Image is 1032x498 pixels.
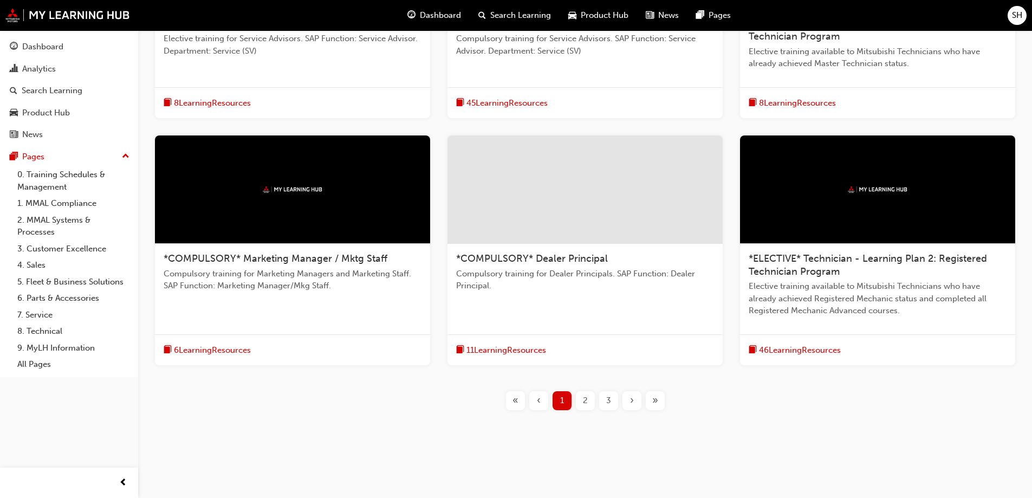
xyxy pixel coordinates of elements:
span: Product Hub [581,9,628,22]
a: All Pages [13,356,134,373]
span: book-icon [749,96,757,110]
a: *COMPULSORY* Dealer PrincipalCompulsory training for Dealer Principals. SAP Function: Dealer Prin... [447,135,723,365]
button: DashboardAnalyticsSearch LearningProduct HubNews [4,35,134,147]
span: 1 [560,394,564,407]
button: Previous page [527,391,550,410]
a: 3. Customer Excellence [13,241,134,257]
span: 45 Learning Resources [466,97,548,109]
button: Pages [4,147,134,167]
span: *COMPULSORY* Dealer Principal [456,253,608,264]
button: Last page [644,391,667,410]
span: Pages [709,9,731,22]
span: car-icon [568,9,576,22]
img: mmal [263,186,322,193]
span: « [512,394,518,407]
button: book-icon45LearningResources [456,96,548,110]
a: News [4,125,134,145]
span: 2 [583,394,588,407]
a: news-iconNews [637,4,687,27]
span: search-icon [478,9,486,22]
a: 4. Sales [13,257,134,274]
span: guage-icon [407,9,416,22]
span: Compulsory training for Service Advisors. SAP Function: Service Advisor. Department: Service (SV) [456,33,714,57]
span: *COMPULSORY* Marketing Manager / Mktg Staff [164,253,387,264]
span: SH [1012,9,1022,22]
span: 3 [606,394,611,407]
div: News [22,128,43,141]
a: search-iconSearch Learning [470,4,560,27]
span: guage-icon [10,42,18,52]
a: 5. Fleet & Business Solutions [13,274,134,290]
a: pages-iconPages [687,4,739,27]
a: guage-iconDashboard [399,4,470,27]
span: book-icon [749,344,757,357]
span: Dashboard [420,9,461,22]
span: Search Learning [490,9,551,22]
a: mmal*ELECTIVE* Technician - Learning Plan 2: Registered Technician ProgramElective training avail... [740,135,1015,365]
button: SH [1008,6,1027,25]
span: 8 Learning Resources [759,97,836,109]
a: Product Hub [4,103,134,123]
img: mmal [5,8,130,22]
button: book-icon8LearningResources [164,96,251,110]
button: book-icon6LearningResources [164,344,251,357]
span: Elective training available to Mitsubishi Technicians who have already achieved Master Technician... [749,46,1007,70]
span: book-icon [456,96,464,110]
button: Page 1 [550,391,574,410]
button: book-icon46LearningResources [749,344,841,357]
span: book-icon [456,344,464,357]
a: 7. Service [13,307,134,324]
a: 2. MMAL Systems & Processes [13,212,134,241]
a: 9. MyLH Information [13,340,134,357]
a: Search Learning [4,81,134,101]
a: 1. MMAL Compliance [13,195,134,212]
span: › [630,394,634,407]
button: Page 2 [574,391,597,410]
a: Dashboard [4,37,134,57]
span: *ELECTIVE* Technician - Learning Plan 2: Registered Technician Program [749,253,987,277]
span: news-icon [646,9,654,22]
span: 6 Learning Resources [174,344,251,357]
span: news-icon [10,130,18,140]
span: up-icon [122,150,129,164]
div: Search Learning [22,85,82,97]
span: book-icon [164,96,172,110]
div: Product Hub [22,107,70,119]
button: book-icon11LearningResources [456,344,546,357]
button: Next page [620,391,644,410]
span: » [652,394,658,407]
a: mmal*COMPULSORY* Marketing Manager / Mktg StaffCompulsory training for Marketing Managers and Mar... [155,135,430,365]
span: book-icon [164,344,172,357]
a: Analytics [4,59,134,79]
span: car-icon [10,108,18,118]
a: 0. Training Schedules & Management [13,166,134,195]
a: car-iconProduct Hub [560,4,637,27]
span: 11 Learning Resources [466,344,546,357]
span: 8 Learning Resources [174,97,251,109]
span: pages-icon [696,9,704,22]
span: Compulsory training for Marketing Managers and Marketing Staff. SAP Function: Marketing Manager/M... [164,268,421,292]
span: pages-icon [10,152,18,162]
span: search-icon [10,86,17,96]
span: Elective training available to Mitsubishi Technicians who have already achieved Registered Mechan... [749,280,1007,317]
div: Analytics [22,63,56,75]
span: 46 Learning Resources [759,344,841,357]
a: 8. Technical [13,323,134,340]
span: News [658,9,679,22]
span: Compulsory training for Dealer Principals. SAP Function: Dealer Principal. [456,268,714,292]
div: Pages [22,151,44,163]
span: ‹ [537,394,541,407]
span: Elective training for Service Advisors. SAP Function: Service Advisor. Department: Service (SV) [164,33,421,57]
a: 6. Parts & Accessories [13,290,134,307]
span: chart-icon [10,64,18,74]
img: mmal [848,186,907,193]
button: First page [504,391,527,410]
button: book-icon8LearningResources [749,96,836,110]
span: prev-icon [119,476,127,490]
div: Dashboard [22,41,63,53]
button: Page 3 [597,391,620,410]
